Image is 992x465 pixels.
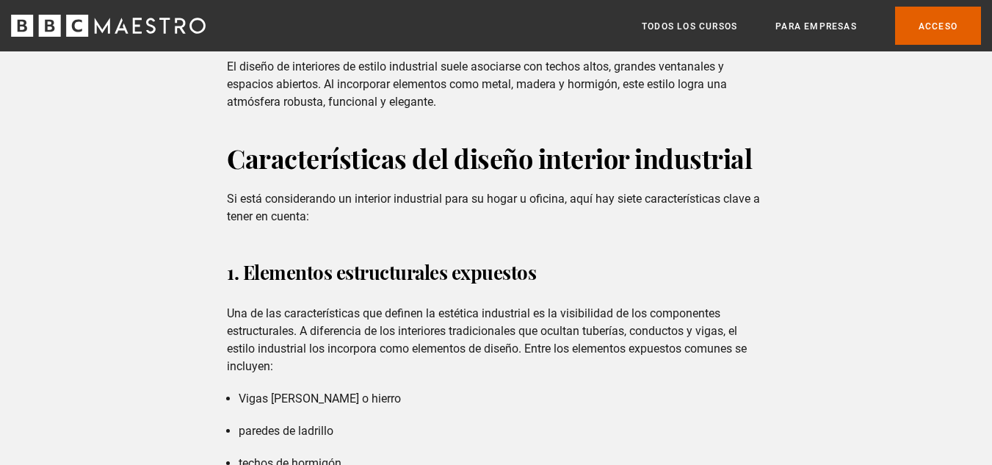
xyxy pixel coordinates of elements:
[775,19,857,34] a: Para empresas
[239,424,333,438] font: paredes de ladrillo
[895,7,981,44] a: Acceso
[642,21,737,32] font: Todos los cursos
[227,140,752,176] font: Características del diseño interior industrial
[227,259,536,285] font: 1. Elementos estructurales expuestos
[239,392,401,405] font: Vigas [PERSON_NAME] o hierro
[227,60,727,109] font: El diseño de interiores de estilo industrial suele asociarse con techos altos, grandes ventanales...
[642,19,737,34] a: Todos los cursos
[227,192,760,223] font: Si está considerando un interior industrial para su hogar u oficina, aquí hay siete característic...
[227,306,747,373] font: Una de las características que definen la estética industrial es la visibilidad de los componente...
[11,15,206,37] svg: Maestro de la BBC
[775,21,857,32] font: Para empresas
[919,21,957,32] font: Acceso
[642,7,981,44] nav: Primario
